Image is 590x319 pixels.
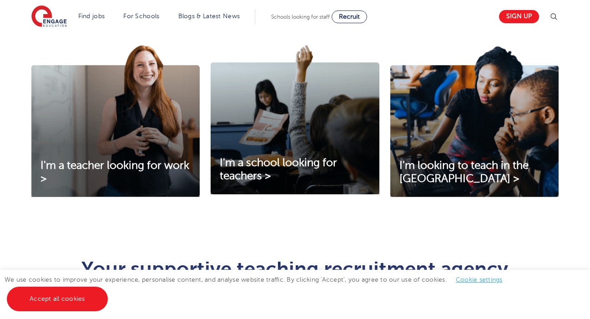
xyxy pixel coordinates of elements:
span: Schools looking for staff [271,14,330,20]
span: I'm looking to teach in the [GEOGRAPHIC_DATA] > [399,159,529,185]
a: Cookie settings [456,276,503,283]
img: I'm looking to teach in the UK [390,45,559,197]
a: I'm a teacher looking for work > [31,159,200,186]
h1: Your supportive teaching recruitment agency [72,259,518,279]
img: I'm a school looking for teachers [211,45,379,194]
span: Recruit [339,13,360,20]
a: Recruit [332,10,367,23]
span: We use cookies to improve your experience, personalise content, and analyse website traffic. By c... [5,276,512,302]
img: I'm a teacher looking for work [31,45,200,197]
a: I'm looking to teach in the [GEOGRAPHIC_DATA] > [390,159,559,186]
a: Accept all cookies [7,287,108,311]
a: Find jobs [78,13,105,20]
img: Engage Education [31,5,67,28]
a: Sign up [499,10,539,23]
span: I'm a teacher looking for work > [40,159,189,185]
a: Blogs & Latest News [178,13,240,20]
a: For Schools [123,13,159,20]
a: I'm a school looking for teachers > [211,157,379,183]
span: I'm a school looking for teachers > [220,157,337,182]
